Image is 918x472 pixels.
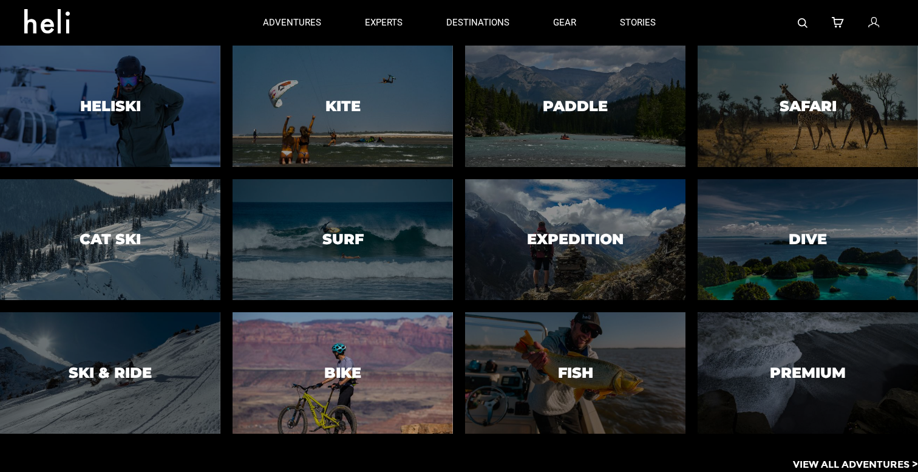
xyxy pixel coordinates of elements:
[365,16,403,29] p: experts
[789,231,827,247] h3: Dive
[770,365,846,381] h3: Premium
[322,231,364,247] h3: Surf
[698,312,918,434] a: PremiumPremium image
[80,231,141,247] h3: Cat Ski
[543,98,608,114] h3: Paddle
[798,18,807,28] img: search-bar-icon.svg
[527,231,624,247] h3: Expedition
[80,98,141,114] h3: Heliski
[558,365,593,381] h3: Fish
[263,16,321,29] p: adventures
[324,365,361,381] h3: Bike
[69,365,152,381] h3: Ski & Ride
[446,16,509,29] p: destinations
[325,98,361,114] h3: Kite
[780,98,837,114] h3: Safari
[793,458,918,472] p: View All Adventures >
